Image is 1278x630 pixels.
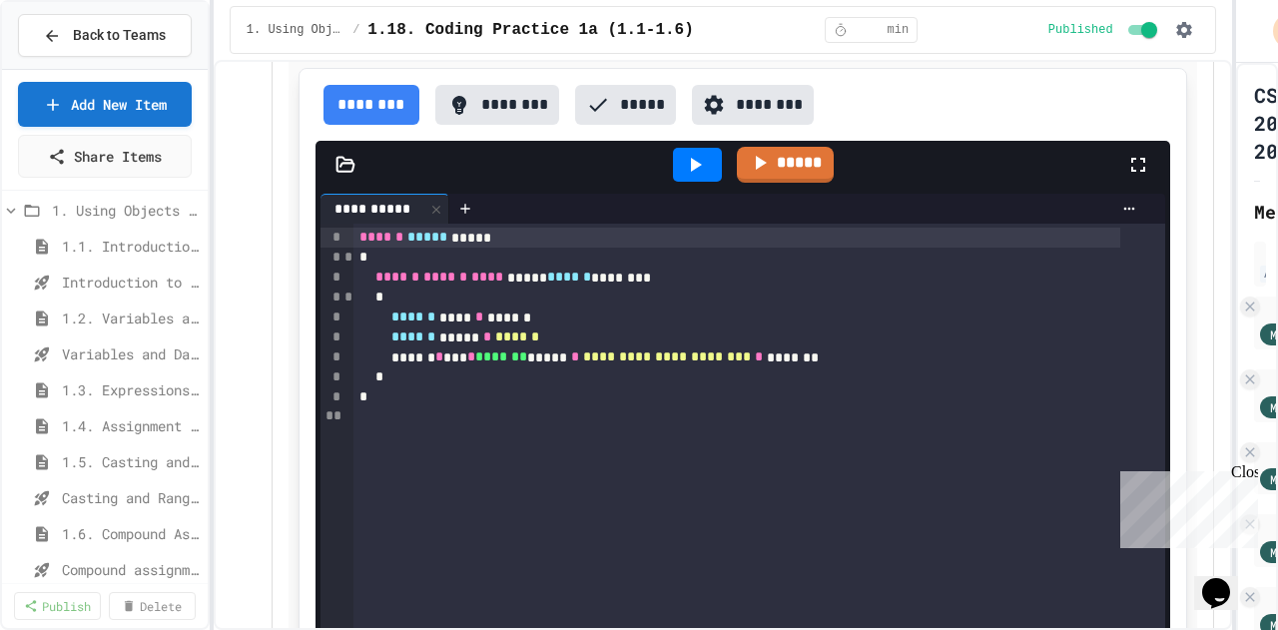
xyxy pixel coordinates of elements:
span: Compound assignment operators - Quiz [62,559,200,580]
div: Content is published and visible to students [1048,18,1161,42]
span: 1. Using Objects and Methods [52,200,200,221]
span: Variables and Data Types - Quiz [62,343,200,364]
iframe: chat widget [1112,463,1258,548]
span: / [352,22,359,38]
span: 1.18. Coding Practice 1a (1.1-1.6) [367,18,693,42]
span: Published [1048,22,1113,38]
span: 1.6. Compound Assignment Operators [62,523,200,544]
span: 1. Using Objects and Methods [247,22,344,38]
span: 1.4. Assignment and Input [62,415,200,436]
span: 1.3. Expressions and Output [New] [62,379,200,400]
a: Delete [109,592,196,620]
span: Introduction to Algorithms, Programming, and Compilers [62,272,200,293]
a: Add New Item [18,82,192,127]
span: 1.1. Introduction to Algorithms, Programming, and Compilers [62,236,200,257]
a: Share Items [18,135,192,178]
span: 1.5. Casting and Ranges of Values [62,451,200,472]
a: Publish [14,592,101,620]
iframe: chat widget [1194,550,1258,610]
span: Casting and Ranges of variables - Quiz [62,487,200,508]
span: 1.2. Variables and Data Types [62,308,200,328]
button: Back to Teams [18,14,192,57]
div: Chat with us now!Close [8,8,138,127]
span: Back to Teams [73,25,166,46]
span: min [888,22,910,38]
